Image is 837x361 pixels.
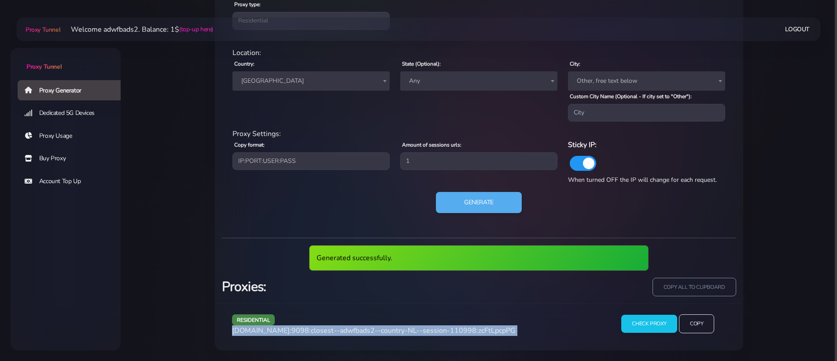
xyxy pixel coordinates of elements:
[679,314,714,333] input: Copy
[234,141,265,149] label: Copy format:
[234,60,254,68] label: Country:
[26,63,62,71] span: Proxy Tunnel
[26,26,60,34] span: Proxy Tunnel
[24,22,60,37] a: Proxy Tunnel
[309,245,649,271] div: Generated successfully.
[653,278,736,297] input: copy all to clipboard
[402,60,441,68] label: State (Optional):
[18,171,128,192] a: Account Top Up
[573,75,720,87] span: Other, free text below
[570,92,692,100] label: Custom City Name (Optional - If city set to "Other"):
[568,104,725,122] input: City
[568,139,725,151] h6: Sticky IP:
[179,25,213,34] a: (top-up here)
[60,24,213,35] li: Welcome adwfbads2. Balance: 1$
[707,217,826,350] iframe: Webchat Widget
[18,103,128,123] a: Dedicated 5G Devices
[227,48,731,58] div: Location:
[222,278,474,296] h3: Proxies:
[234,0,261,8] label: Proxy type:
[436,192,522,213] button: Generate
[227,129,731,139] div: Proxy Settings:
[406,75,552,87] span: Any
[11,48,121,71] a: Proxy Tunnel
[570,60,580,68] label: City:
[18,126,128,146] a: Proxy Usage
[568,176,717,184] span: When turned OFF the IP will change for each request.
[232,326,516,335] span: [DOMAIN_NAME]:9098:closest--adwfbads2--country-NL--session-110998:zcFtLpcpPG
[400,71,557,91] span: Any
[232,71,390,91] span: Netherlands
[785,21,810,37] a: Logout
[238,75,384,87] span: Netherlands
[18,80,128,100] a: Proxy Generator
[18,148,128,169] a: Buy Proxy
[621,315,677,333] input: Check Proxy
[232,314,275,325] span: residential
[568,71,725,91] span: Other, free text below
[402,141,461,149] label: Amount of sessions urls:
